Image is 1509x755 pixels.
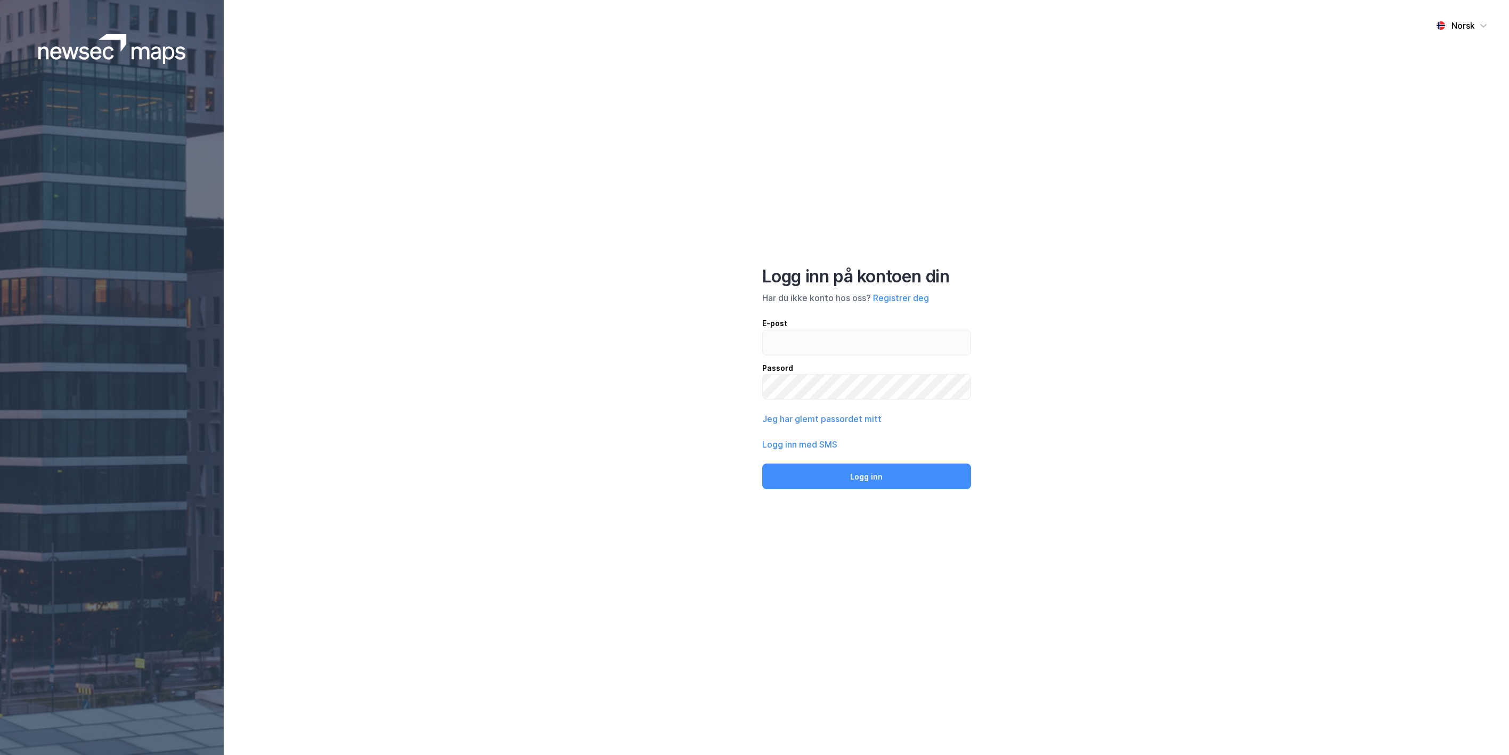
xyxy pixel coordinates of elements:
button: Logg inn [762,464,971,489]
button: Jeg har glemt passordet mitt [762,412,882,425]
div: Logg inn på kontoen din [762,266,971,287]
button: Registrer deg [873,291,929,304]
div: Har du ikke konto hos oss? [762,291,971,304]
button: Logg inn med SMS [762,438,837,451]
div: Passord [762,362,971,375]
img: logoWhite.bf58a803f64e89776f2b079ca2356427.svg [38,34,186,64]
div: Norsk [1451,19,1475,32]
div: E-post [762,317,971,330]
